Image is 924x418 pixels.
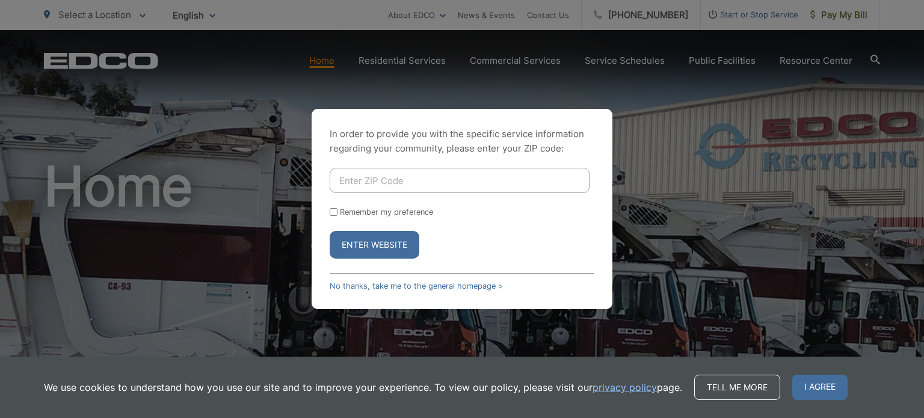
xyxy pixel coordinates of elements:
[340,207,433,217] label: Remember my preference
[330,168,590,193] input: Enter ZIP Code
[593,380,657,395] a: privacy policy
[792,375,848,400] span: I agree
[44,380,682,395] p: We use cookies to understand how you use our site and to improve your experience. To view our pol...
[330,281,503,290] a: No thanks, take me to the general homepage >
[330,127,594,156] p: In order to provide you with the specific service information regarding your community, please en...
[330,231,419,259] button: Enter Website
[694,375,780,400] a: Tell me more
